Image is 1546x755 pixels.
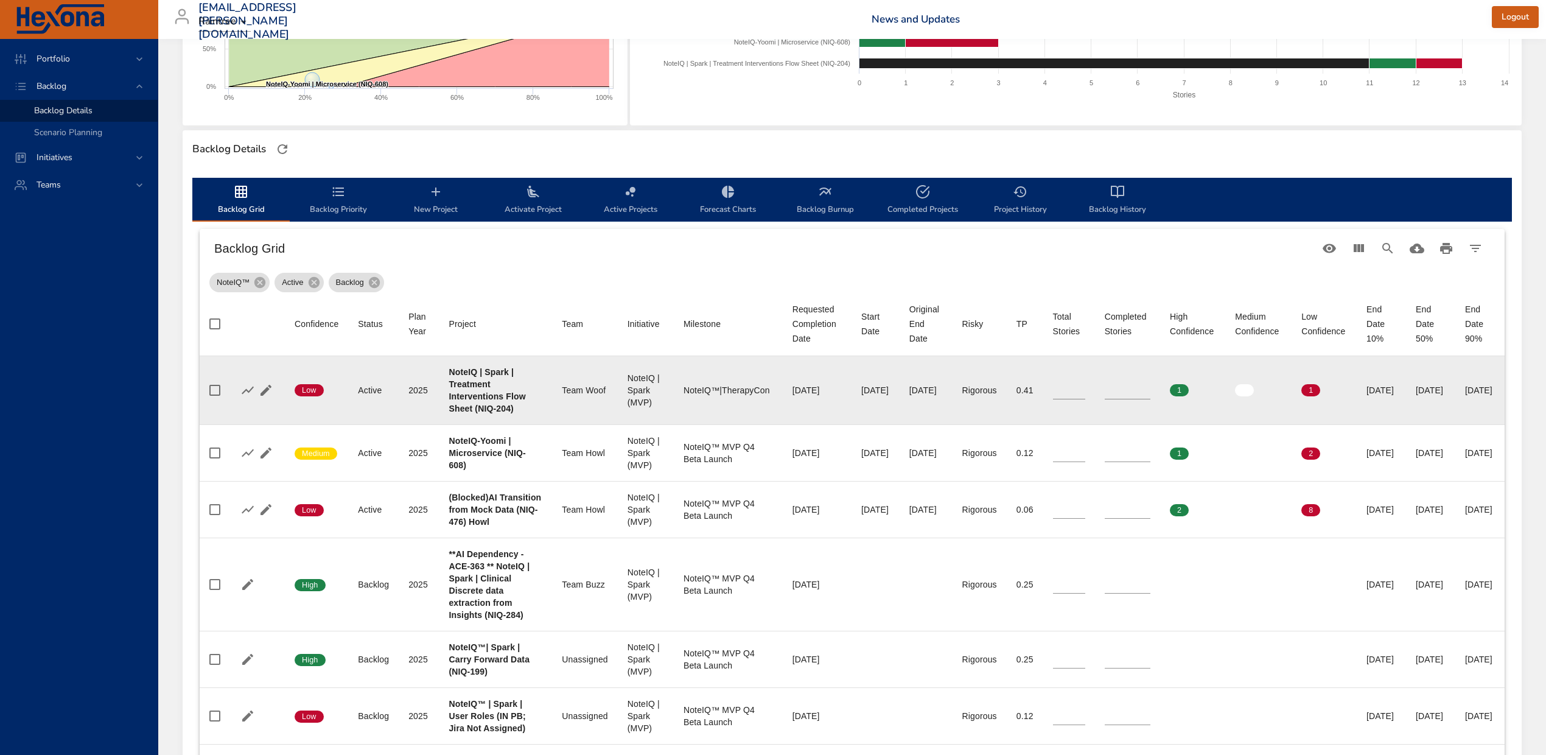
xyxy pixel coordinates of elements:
div: [DATE] [861,504,890,516]
button: Edit Project Details [239,575,257,594]
span: Scenario Planning [34,127,102,138]
div: NoteIQ | Spark (MVP) [628,435,664,471]
span: Medium Confidence [1235,309,1282,339]
div: Project [449,317,476,331]
div: Rigorous [962,578,997,591]
button: Edit Project Details [257,381,275,399]
div: Team Howl [562,447,607,459]
div: Confidence [295,317,338,331]
text: 40% [374,94,388,101]
div: End Date 10% [1366,302,1396,346]
b: **AI Dependency - ACE-363 ** NoteIQ | Spark | Clinical Discrete data extraction from Insights (NI... [449,549,530,620]
div: NoteIQ™ MVP Q4 Beta Launch [684,704,773,728]
span: 1 [1170,385,1189,396]
text: 8 [1228,79,1232,86]
span: Team [562,317,607,331]
a: News and Updates [872,12,960,26]
span: 2 [1170,505,1189,516]
div: Requested Completion Date [792,302,842,346]
div: NoteIQ | Spark (MVP) [628,566,664,603]
button: Print [1432,234,1461,263]
div: High Confidence [1170,309,1215,339]
div: 2025 [408,578,429,591]
div: Raintree [198,12,251,32]
div: 0.25 [1016,578,1034,591]
div: Rigorous [962,710,997,722]
div: Active [358,504,389,516]
span: Project [449,317,542,331]
text: 1 [904,79,908,86]
div: 0.25 [1016,653,1034,665]
div: Sort [909,302,943,346]
text: 20% [298,94,312,101]
div: [DATE] [792,504,842,516]
span: Low [295,711,324,722]
div: 2025 [408,710,429,722]
div: [DATE] [1366,653,1396,665]
span: Backlog Burnup [784,184,867,217]
div: Status [358,317,383,331]
span: Active Projects [589,184,672,217]
div: 2025 [408,384,429,396]
button: Standard Views [1315,234,1344,263]
div: [DATE] [792,578,842,591]
div: Sort [1170,309,1215,339]
span: Backlog Grid [200,184,282,217]
div: Sort [628,317,660,331]
h3: [EMAIL_ADDRESS][PERSON_NAME][DOMAIN_NAME] [198,1,296,41]
text: 0% [224,94,234,101]
text: 50% [203,45,216,52]
span: Status [358,317,389,331]
span: Backlog [27,80,76,92]
div: Backlog [358,578,389,591]
div: 0.06 [1016,504,1034,516]
div: Sort [449,317,476,331]
div: Milestone [684,317,721,331]
div: [DATE] [861,447,890,459]
button: Show Burnup [239,500,257,519]
span: Total Stories [1053,309,1085,339]
text: 7 [1182,79,1186,86]
span: Active [275,276,310,289]
div: [DATE] [1416,710,1446,722]
div: NoteIQ | Spark (MVP) [628,372,664,409]
text: 9 [1275,79,1279,86]
div: Sort [1301,309,1347,339]
div: Team Buzz [562,578,607,591]
div: Original End Date [909,302,943,346]
button: Show Burnup [239,444,257,462]
span: 2 [1301,448,1320,459]
text: 14 [1501,79,1508,86]
div: [DATE] [861,384,890,396]
text: 60% [450,94,464,101]
div: Rigorous [962,653,997,665]
span: Completed Projects [881,184,964,217]
span: Logout [1502,10,1529,25]
text: NoteIQ-Yoomi | Microservice (NIQ-608) [733,38,850,46]
div: [DATE] [792,447,842,459]
b: NoteIQ™| Spark | Carry Forward Data (NIQ-199) [449,642,530,676]
text: 12 [1412,79,1419,86]
div: [DATE] [1465,710,1495,722]
text: 100% [595,94,612,101]
div: Active [358,384,389,396]
div: NoteIQ™ MVP Q4 Beta Launch [684,572,773,597]
div: [DATE] [1366,384,1396,396]
text: 5 [1090,79,1093,86]
img: Hexona [15,4,106,35]
button: View Columns [1344,234,1373,263]
span: Backlog [329,276,371,289]
div: Rigorous [962,384,997,396]
div: Low Confidence [1301,309,1347,339]
span: Start Date [861,309,890,339]
button: Edit Project Details [239,650,257,669]
span: Backlog History [1076,184,1159,217]
div: Rigorous [962,504,997,516]
span: Completed Stories [1105,309,1150,339]
div: Plan Year [408,309,429,339]
div: Sort [358,317,383,331]
b: (Blocked)AI Transition from Mock Data (NIQ-476) Howl [449,493,541,527]
div: [DATE] [1416,384,1446,396]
